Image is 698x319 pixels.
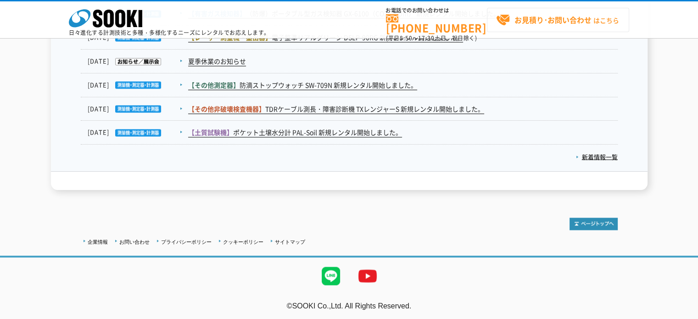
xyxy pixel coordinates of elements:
[188,104,265,113] span: 【その他非破壊検査機器】
[119,239,150,244] a: お問い合わせ
[386,34,477,42] span: (平日 ～ 土日、祝日除く)
[570,218,618,230] img: トップページへ
[161,239,212,244] a: プライバシーポリシー
[275,239,305,244] a: サイトマップ
[109,81,161,89] img: 測量機・測定器・計測器
[188,128,233,137] span: 【土質試験機】
[88,128,187,137] dt: [DATE]
[88,80,187,90] dt: [DATE]
[188,128,402,137] a: 【土質試験機】ポケット土壌水分計 PAL-Soil 新規レンタル開始しました。
[514,14,592,25] strong: お見積り･お問い合わせ
[188,104,484,114] a: 【その他非破壊検査機器】TDRケーブル測長・障害診断機 TXレンジャーS 新規レンタル開始しました。
[496,13,619,27] span: はこちら
[576,152,618,161] a: 新着情報一覧
[109,105,161,112] img: 測量機・測定器・計測器
[386,14,487,33] a: [PHONE_NUMBER]
[109,58,161,65] img: お知らせ／展示会
[313,257,349,294] img: LINE
[69,30,270,35] p: 日々進化する計測技術と多種・多様化するニーズにレンタルでお応えします。
[88,104,187,114] dt: [DATE]
[223,239,263,244] a: クッキーポリシー
[487,8,629,32] a: お見積り･お問い合わせはこちら
[418,34,435,42] span: 17:30
[386,8,487,13] span: お電話でのお問い合わせは
[400,34,413,42] span: 8:50
[188,56,246,66] a: 夏季休業のお知らせ
[663,311,698,319] a: テストMail
[349,257,386,294] img: YouTube
[188,80,240,90] span: 【その他測定器】
[188,80,417,90] a: 【その他測定器】防滴ストップウォッチ SW-709N 新規レンタル開始しました。
[88,239,108,244] a: 企業情報
[88,56,187,66] dt: [DATE]
[109,129,161,136] img: 測量機・測定器・計測器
